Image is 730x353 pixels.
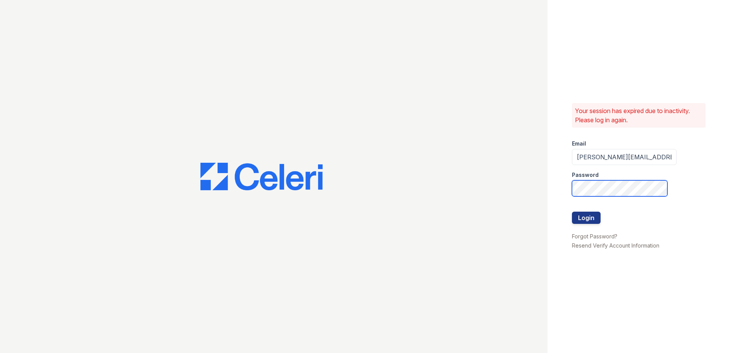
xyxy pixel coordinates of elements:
img: CE_Logo_Blue-a8612792a0a2168367f1c8372b55b34899dd931a85d93a1a3d3e32e68fde9ad4.png [200,163,323,190]
p: Your session has expired due to inactivity. Please log in again. [575,106,703,125]
a: Forgot Password? [572,233,617,240]
button: Login [572,212,601,224]
a: Resend Verify Account Information [572,242,659,249]
label: Password [572,171,599,179]
label: Email [572,140,586,147]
